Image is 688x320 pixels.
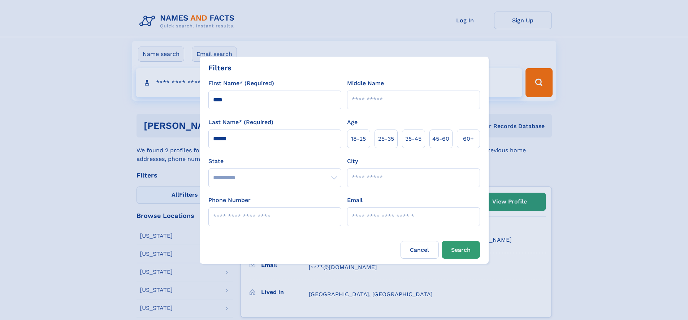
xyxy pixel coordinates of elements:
[208,157,341,166] label: State
[347,196,363,205] label: Email
[208,196,251,205] label: Phone Number
[405,135,421,143] span: 35‑45
[208,79,274,88] label: First Name* (Required)
[351,135,366,143] span: 18‑25
[442,241,480,259] button: Search
[347,79,384,88] label: Middle Name
[378,135,394,143] span: 25‑35
[208,118,273,127] label: Last Name* (Required)
[401,241,439,259] label: Cancel
[208,62,232,73] div: Filters
[463,135,474,143] span: 60+
[347,118,358,127] label: Age
[432,135,449,143] span: 45‑60
[347,157,358,166] label: City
